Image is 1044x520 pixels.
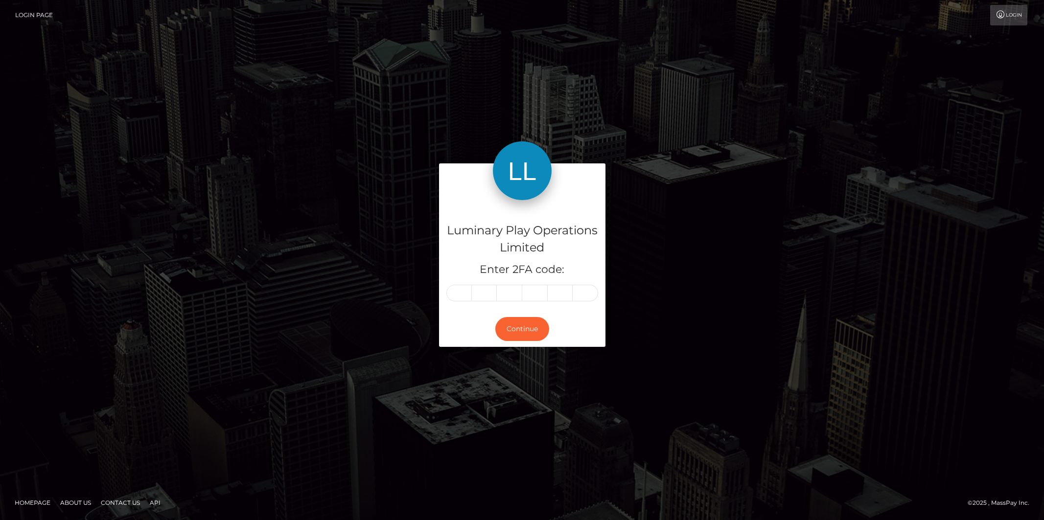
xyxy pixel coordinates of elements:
[990,5,1027,25] a: Login
[11,495,54,510] a: Homepage
[56,495,95,510] a: About Us
[968,497,1037,508] div: © 2025 , MassPay Inc.
[146,495,164,510] a: API
[493,141,552,200] img: Luminary Play Operations Limited
[15,5,53,25] a: Login Page
[446,262,598,277] h5: Enter 2FA code:
[446,222,598,256] h4: Luminary Play Operations Limited
[97,495,144,510] a: Contact Us
[495,317,549,341] button: Continue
